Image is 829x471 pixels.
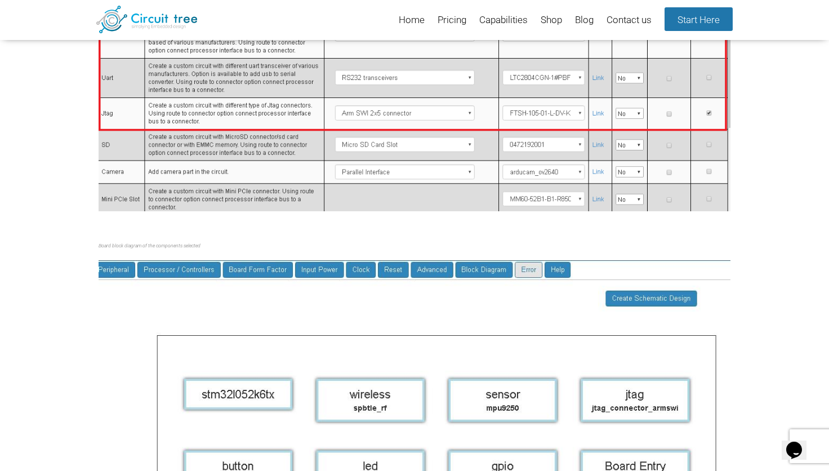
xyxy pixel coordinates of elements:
iframe: chat widget [782,426,818,460]
a: Pricing [438,7,466,34]
a: Home [399,7,425,34]
img: Circuit Tree [96,6,197,33]
p: Board block diagram of the components selected [99,241,730,251]
a: Contact us [607,7,652,34]
a: Blog [575,7,594,34]
a: Capabilities [479,7,528,34]
a: Shop [541,7,562,34]
a: Start Here [665,7,733,31]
